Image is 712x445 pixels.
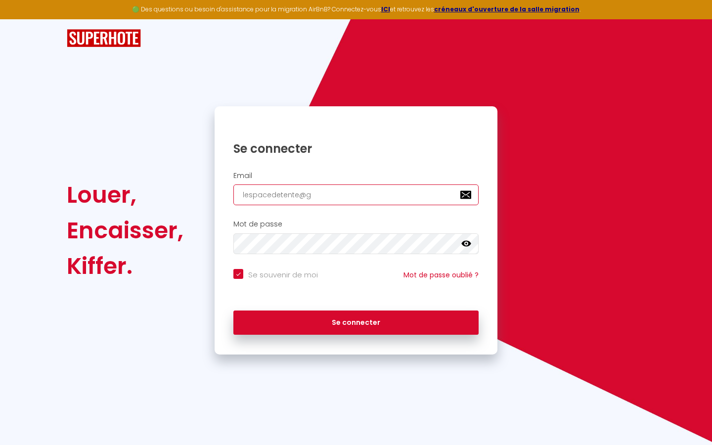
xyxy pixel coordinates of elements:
[233,184,479,205] input: Ton Email
[403,270,479,280] a: Mot de passe oublié ?
[233,311,479,335] button: Se connecter
[434,5,579,13] a: créneaux d'ouverture de la salle migration
[8,4,38,34] button: Ouvrir le widget de chat LiveChat
[233,172,479,180] h2: Email
[67,29,141,47] img: SuperHote logo
[67,177,183,213] div: Louer,
[233,141,479,156] h1: Se connecter
[67,248,183,284] div: Kiffer.
[233,220,479,228] h2: Mot de passe
[381,5,390,13] a: ICI
[67,213,183,248] div: Encaisser,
